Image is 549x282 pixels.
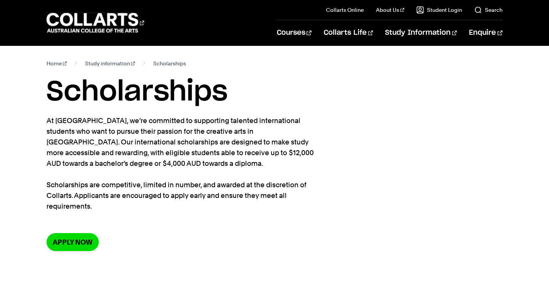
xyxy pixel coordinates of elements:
a: Student Login [416,6,462,14]
a: Home [47,58,67,69]
p: At [GEOGRAPHIC_DATA], we’re committed to supporting talented international students who want to p... [47,115,325,212]
div: Go to homepage [47,12,144,34]
a: Collarts Life [324,20,373,45]
a: Study Information [385,20,457,45]
a: Courses [277,20,311,45]
a: About Us [376,6,404,14]
h1: Scholarships [47,75,502,109]
a: Search [474,6,502,14]
span: Scholarships [153,58,186,69]
a: Study information [85,58,135,69]
a: Apply now [47,233,99,251]
a: Collarts Online [326,6,364,14]
a: Enquire [469,20,502,45]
